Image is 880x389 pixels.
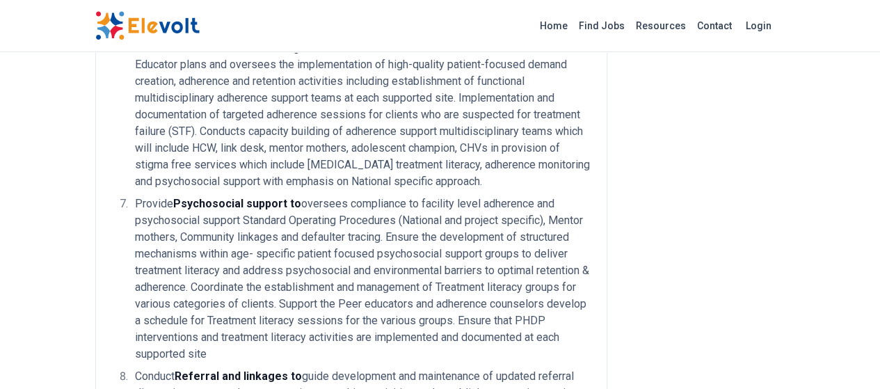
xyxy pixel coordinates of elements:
a: Resources [630,15,691,37]
strong: Psychosocial support to [173,197,301,210]
a: Home [534,15,573,37]
img: Elevolt [95,11,200,40]
iframe: Chat Widget [810,322,880,389]
a: Login [737,12,780,40]
li: Provide oversees compliance to facility level adherence and psychosocial support Standard Operati... [131,196,590,363]
li: Oversee in collaboration with the adherence counsellors/Peer Educator plans and oversees the impl... [131,40,590,190]
a: Find Jobs [573,15,630,37]
strong: Referral and linkages to [175,370,302,383]
a: Contact [691,15,737,37]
